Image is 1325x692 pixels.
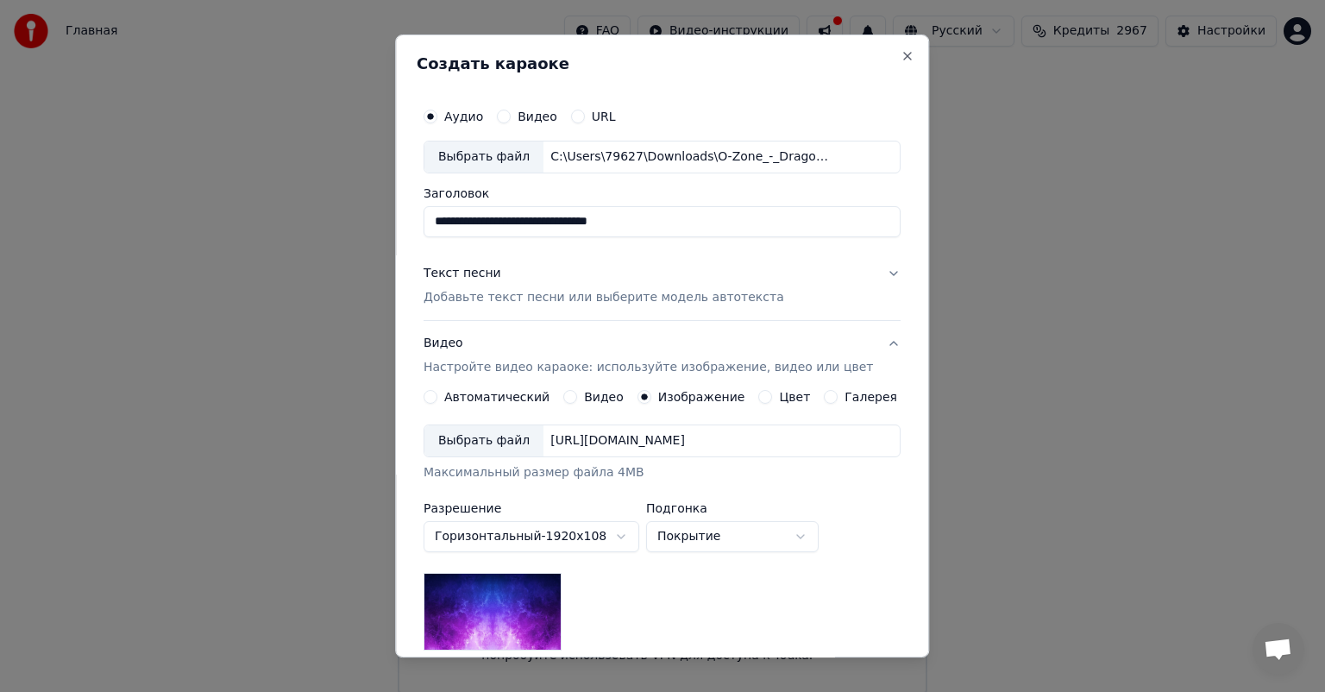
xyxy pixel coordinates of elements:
[658,391,745,403] label: Изображение
[543,432,692,450] div: [URL][DOMAIN_NAME]
[543,148,837,166] div: C:\Users\79627\Downloads\O-Zone_-_Dragostea_Din_Tei_48267160.mp3
[444,110,483,123] label: Аудио
[646,502,819,514] label: Подгонка
[845,391,898,403] label: Галерея
[424,142,543,173] div: Выбрать файл
[424,464,901,481] div: Максимальный размер файла 4MB
[424,265,501,282] div: Текст песни
[424,251,901,320] button: Текст песниДобавьте текст песни или выберите модель автотекста
[444,391,549,403] label: Автоматический
[592,110,616,123] label: URL
[518,110,557,123] label: Видео
[780,391,811,403] label: Цвет
[424,289,784,306] p: Добавьте текст песни или выберите модель автотекста
[424,425,543,456] div: Выбрать файл
[424,187,901,199] label: Заголовок
[424,359,873,376] p: Настройте видео караоке: используйте изображение, видео или цвет
[417,56,907,72] h2: Создать караоке
[424,321,901,390] button: ВидеоНастройте видео караоке: используйте изображение, видео или цвет
[584,391,624,403] label: Видео
[424,502,639,514] label: Разрешение
[424,335,873,376] div: Видео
